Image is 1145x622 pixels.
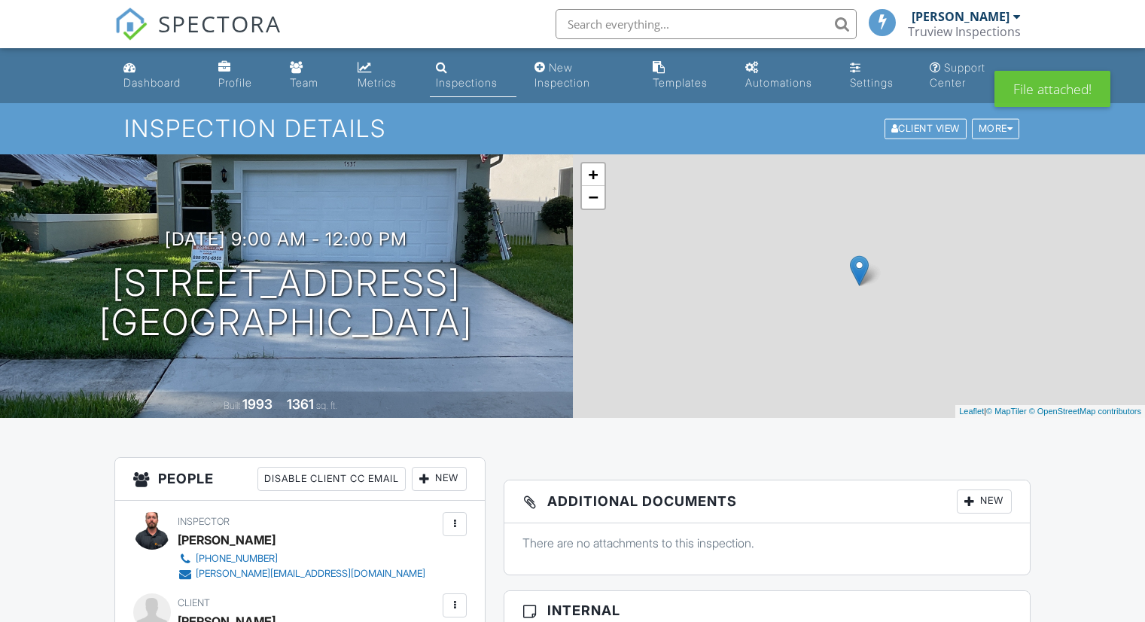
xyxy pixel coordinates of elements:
a: © MapTiler [986,407,1027,416]
div: Support Center [930,61,985,89]
a: Inspections [430,54,516,97]
a: New Inspection [528,54,635,97]
div: Settings [850,76,894,89]
div: Templates [653,76,708,89]
div: Metrics [358,76,397,89]
div: [PERSON_NAME][EMAIL_ADDRESS][DOMAIN_NAME] [196,568,425,580]
p: There are no attachments to this inspection. [522,535,1012,551]
div: New Inspection [534,61,590,89]
h3: [DATE] 9:00 am - 12:00 pm [165,229,407,249]
a: Company Profile [212,54,273,97]
div: Profile [218,76,252,89]
input: Search everything... [556,9,857,39]
div: More [972,119,1020,139]
div: Dashboard [123,76,181,89]
div: New [957,489,1012,514]
div: 1993 [242,396,273,412]
a: SPECTORA [114,20,282,52]
h3: Additional Documents [504,480,1030,523]
span: sq. ft. [316,400,337,411]
span: SPECTORA [158,8,282,39]
span: Client [178,597,210,608]
a: [PERSON_NAME][EMAIL_ADDRESS][DOMAIN_NAME] [178,566,425,581]
a: Client View [883,122,970,133]
div: | [955,405,1145,418]
h1: [STREET_ADDRESS] [GEOGRAPHIC_DATA] [99,264,473,343]
span: Built [224,400,240,411]
img: The Best Home Inspection Software - Spectora [114,8,148,41]
a: Templates [647,54,727,97]
a: © OpenStreetMap contributors [1029,407,1141,416]
div: File attached! [994,71,1110,107]
a: Support Center [924,54,1028,97]
div: Client View [885,119,967,139]
h3: People [115,458,485,501]
div: [PERSON_NAME] [178,529,276,551]
div: Team [290,76,318,89]
a: Metrics [352,54,418,97]
span: Inspector [178,516,230,527]
div: Inspections [436,76,498,89]
a: Zoom in [582,163,604,186]
a: Leaflet [959,407,984,416]
div: Disable Client CC Email [257,467,406,491]
a: Team [284,54,340,97]
a: [PHONE_NUMBER] [178,551,425,566]
div: [PERSON_NAME] [912,9,1009,24]
div: Truview Inspections [908,24,1021,39]
h1: Inspection Details [124,115,1021,142]
a: Zoom out [582,186,604,209]
a: Settings [844,54,912,97]
div: [PHONE_NUMBER] [196,553,278,565]
div: 1361 [287,396,314,412]
a: Automations (Basic) [739,54,832,97]
div: New [412,467,467,491]
a: Dashboard [117,54,200,97]
div: Automations [745,76,812,89]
